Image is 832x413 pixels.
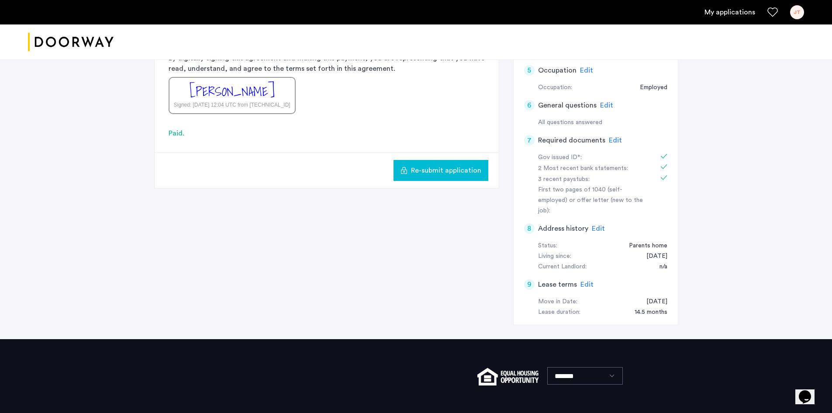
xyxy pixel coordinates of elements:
div: 3 recent paystubs: [538,174,648,185]
a: My application [704,7,755,17]
div: 14.5 months [626,307,667,318]
img: equal-housing.png [477,368,538,385]
div: Occupation: [538,83,572,93]
h5: Address history [538,223,588,234]
h5: Required documents [538,135,605,146]
div: JT [790,5,804,19]
div: Living since: [538,251,571,262]
div: Move in Date: [538,297,577,307]
span: Re-submit application [411,165,481,176]
iframe: chat widget [795,378,823,404]
span: Edit [600,102,613,109]
div: Current Landlord: [538,262,587,272]
select: Language select [547,367,623,385]
div: 8 [524,223,535,234]
span: Edit [580,67,593,74]
div: Parents home [620,241,667,251]
div: Paid. [169,128,485,139]
div: 7 [524,135,535,146]
div: First two pages of 1040 (self-employed) or offer letter (new to the job): [538,185,648,216]
div: Signed: [DATE] 12:04 UTC from [TECHNICAL_ID] [174,101,290,109]
img: logo [28,26,114,59]
h5: Lease terms [538,279,577,290]
div: Employed [631,83,667,93]
span: Edit [592,225,605,232]
div: Gov issued ID*: [538,153,648,163]
div: 9 [524,279,535,290]
a: Cazamio logo [28,26,114,59]
div: Status: [538,241,557,251]
button: button [394,160,488,181]
div: [PERSON_NAME] [190,82,275,101]
div: 5 [524,65,535,76]
span: Edit [609,137,622,144]
p: By digitally signing this agreement and making this payment, you are representing that you have r... [169,53,485,74]
div: 08/27/2025 [638,297,667,307]
div: All questions answered [538,118,667,128]
div: 6 [524,100,535,111]
div: Lease duration: [538,307,580,318]
a: Favorites [767,7,778,17]
div: n/a [651,262,667,272]
div: 09/21/1999 [638,251,667,262]
div: 2 Most recent bank statements: [538,163,648,174]
h5: Occupation [538,65,577,76]
span: Edit [580,281,594,288]
h5: General questions [538,100,597,111]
